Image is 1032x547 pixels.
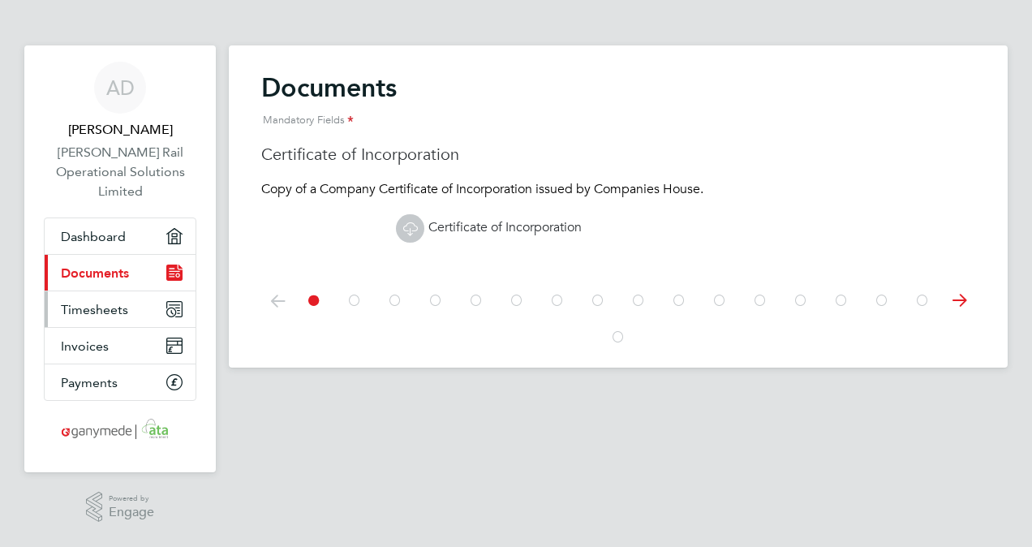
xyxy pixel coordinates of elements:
a: Powered byEngage [86,492,155,523]
nav: Main navigation [24,45,216,472]
a: [PERSON_NAME] Rail Operational Solutions Limited [44,143,196,201]
a: Documents [45,255,196,291]
a: Go to home page [44,417,196,443]
span: Engage [109,506,154,519]
img: ganymedesolutions-logo-retina.png [57,417,184,443]
h3: Certificate of Incorporation [261,144,975,165]
span: Timesheets [61,302,128,317]
a: Payments [45,364,196,400]
span: Invoices [61,338,109,354]
span: Powered by [109,492,154,506]
span: AD [106,77,135,98]
span: Dashboard [61,229,126,244]
p: Copy of a Company Certificate of Incorporation issued by Companies House. [261,181,975,198]
a: Dashboard [45,218,196,254]
h2: Documents [261,71,975,137]
span: Andy Duggan [44,120,196,140]
span: Documents [61,265,129,281]
span: Payments [61,375,118,390]
a: AD[PERSON_NAME] [44,62,196,140]
a: Timesheets [45,291,196,327]
div: Mandatory Fields [261,104,975,137]
a: Invoices [45,328,196,364]
a: Certificate of Incorporation [396,219,582,235]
